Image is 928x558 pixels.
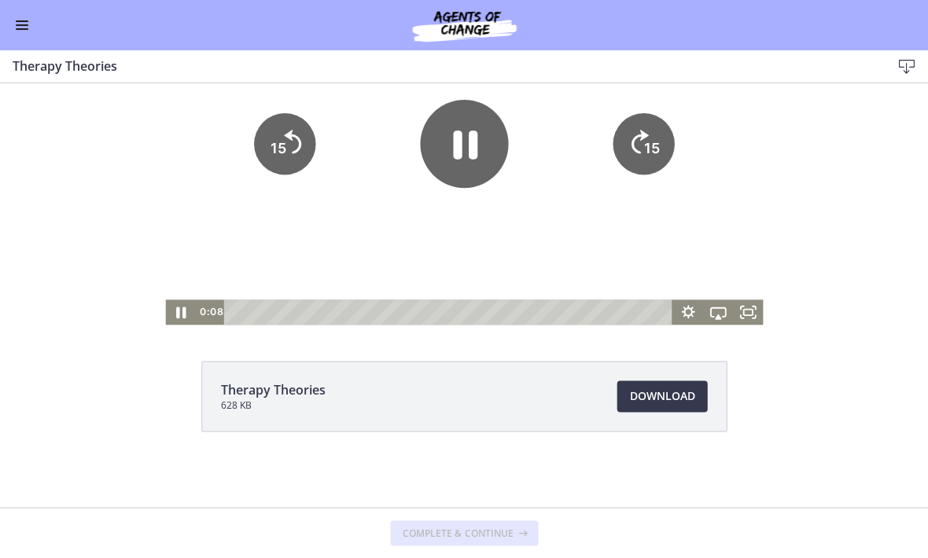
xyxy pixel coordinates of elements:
button: Skip back 15 seconds [254,124,315,185]
span: Therapy Theories [221,380,326,399]
button: Skip ahead 15 seconds [613,124,674,185]
button: Show settings menu [673,310,703,336]
span: Complete & continue [403,527,513,539]
span: 628 KB [221,399,326,412]
div: Playbar [235,310,665,336]
button: Complete & continue [390,520,538,545]
h3: Therapy Theories [13,57,865,75]
button: Pause [420,111,508,199]
button: Fullscreen [733,310,763,336]
button: Airplay [703,310,733,336]
span: Download [629,387,694,406]
tspan: 15 [643,151,659,167]
img: Agents of Change Social Work Test Prep [370,6,558,44]
button: Enable menu [13,16,31,35]
a: Download [617,380,707,412]
button: Pause [165,310,195,336]
tspan: 15 [271,151,286,167]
